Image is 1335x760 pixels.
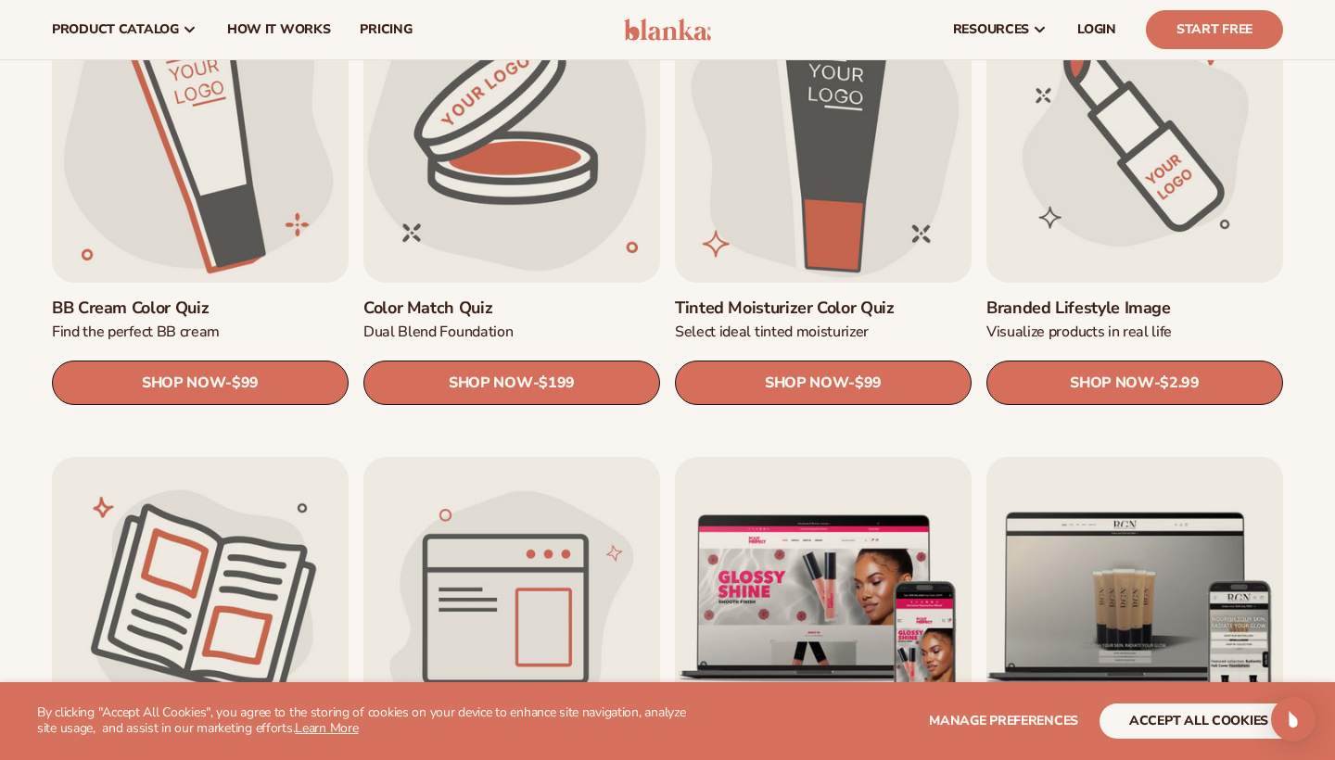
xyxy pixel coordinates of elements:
[986,298,1283,319] a: Branded Lifestyle Image
[1146,10,1283,49] a: Start Free
[953,22,1029,37] span: resources
[232,374,259,392] span: $99
[675,298,972,319] a: Tinted Moisturizer Color Quiz
[295,719,358,737] a: Learn More
[675,361,972,405] a: SHOP NOW- $99
[539,374,575,392] span: $199
[765,374,848,391] span: SHOP NOW
[52,22,179,37] span: product catalog
[142,374,225,391] span: SHOP NOW
[363,361,660,405] a: SHOP NOW- $199
[1100,703,1298,739] button: accept all cookies
[449,374,532,391] span: SHOP NOW
[37,705,697,737] p: By clicking "Accept All Cookies", you agree to the storing of cookies on your device to enhance s...
[929,703,1078,739] button: Manage preferences
[52,298,349,319] a: BB Cream Color Quiz
[855,374,882,392] span: $99
[1077,22,1116,37] span: LOGIN
[1271,697,1316,741] div: Open Intercom Messenger
[52,361,349,405] a: SHOP NOW- $99
[360,22,412,37] span: pricing
[1070,374,1153,391] span: SHOP NOW
[929,712,1078,729] span: Manage preferences
[227,22,331,37] span: How It Works
[1160,374,1199,392] span: $2.99
[363,298,660,319] a: Color Match Quiz
[986,361,1283,405] a: SHOP NOW- $2.99
[624,19,712,41] img: logo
